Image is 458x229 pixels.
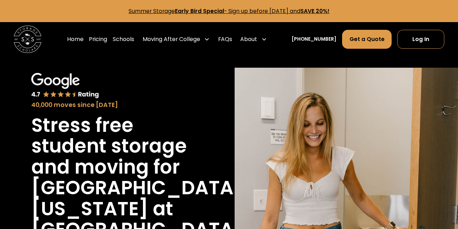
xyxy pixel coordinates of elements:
a: Home [67,29,84,49]
a: Log In [397,30,444,48]
div: Moving After College [143,35,200,43]
img: Storage Scholars main logo [14,26,41,53]
strong: Early Bird Special [175,7,224,15]
a: Summer StorageEarly Bird Special- Sign up before [DATE] andSAVE 20%! [129,7,329,15]
div: About [237,29,269,49]
a: [PHONE_NUMBER] [292,36,336,43]
img: Google 4.7 star rating [31,73,99,99]
div: 40,000 moves since [DATE] [31,100,192,110]
a: Schools [113,29,134,49]
div: About [240,35,257,43]
div: Moving After College [140,29,212,49]
a: Pricing [89,29,107,49]
h1: Stress free student storage and moving for [31,115,192,177]
a: Get a Quote [342,30,392,48]
strong: SAVE 20%! [300,7,329,15]
a: FAQs [218,29,232,49]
